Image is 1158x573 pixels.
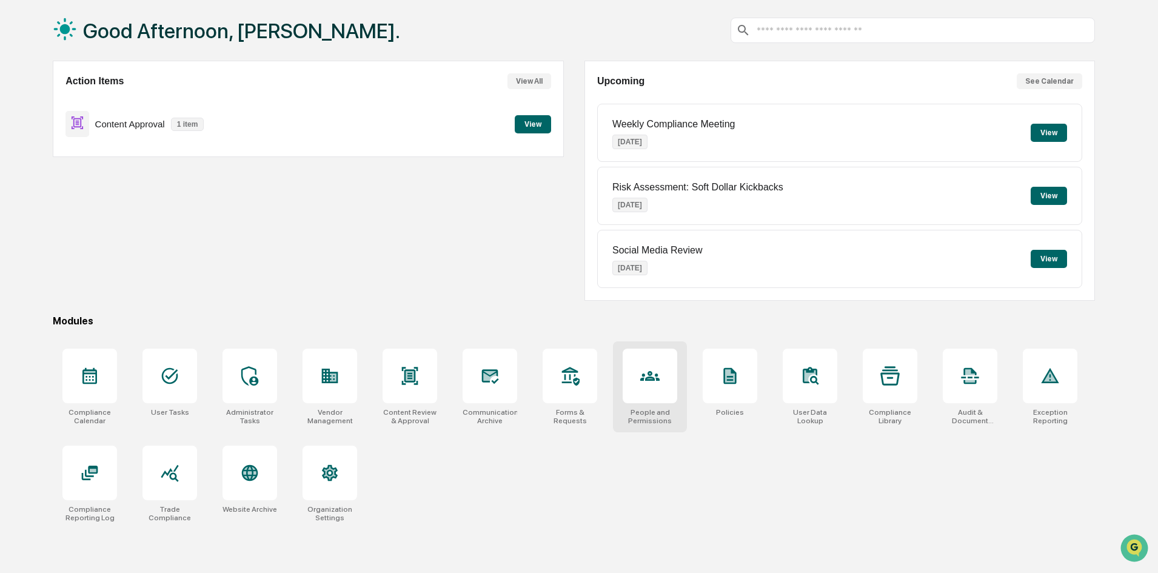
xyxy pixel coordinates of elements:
div: Content Review & Approval [383,408,437,425]
button: View All [507,73,551,89]
h1: Good Afternoon, [PERSON_NAME]. [83,19,400,43]
div: Compliance Calendar [62,408,117,425]
button: View [1031,187,1067,205]
div: Start new chat [41,93,199,105]
a: 🖐️Preclearance [7,148,83,170]
a: Powered byPylon [85,205,147,215]
h2: Action Items [65,76,124,87]
button: View [1031,250,1067,268]
p: Risk Assessment: Soft Dollar Kickbacks [612,182,783,193]
button: View [515,115,551,133]
img: 1746055101610-c473b297-6a78-478c-a979-82029cc54cd1 [12,93,34,115]
span: Data Lookup [24,176,76,188]
div: 🗄️ [88,154,98,164]
p: How can we help? [12,25,221,45]
iframe: Open customer support [1119,533,1152,566]
div: Forms & Requests [543,408,597,425]
div: Vendor Management [303,408,357,425]
p: [DATE] [612,198,648,212]
p: [DATE] [612,261,648,275]
p: Social Media Review [612,245,703,256]
div: 🔎 [12,177,22,187]
a: View [515,118,551,129]
p: Content Approval [95,119,165,129]
div: We're available if you need us! [41,105,153,115]
div: Compliance Reporting Log [62,505,117,522]
span: Pylon [121,206,147,215]
div: User Tasks [151,408,189,417]
span: Preclearance [24,153,78,165]
div: Communications Archive [463,408,517,425]
p: [DATE] [612,135,648,149]
button: See Calendar [1017,73,1082,89]
div: Policies [716,408,744,417]
div: Exception Reporting [1023,408,1077,425]
button: Start new chat [206,96,221,111]
a: 🗄️Attestations [83,148,155,170]
div: Organization Settings [303,505,357,522]
h2: Upcoming [597,76,644,87]
div: 🖐️ [12,154,22,164]
div: User Data Lookup [783,408,837,425]
div: Trade Compliance [142,505,197,522]
div: Administrator Tasks [223,408,277,425]
p: Weekly Compliance Meeting [612,119,735,130]
p: 1 item [171,118,204,131]
button: View [1031,124,1067,142]
div: Modules [53,315,1095,327]
a: 🔎Data Lookup [7,171,81,193]
div: Website Archive [223,505,277,514]
div: People and Permissions [623,408,677,425]
div: Audit & Document Logs [943,408,997,425]
div: Compliance Library [863,408,917,425]
span: Attestations [100,153,150,165]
